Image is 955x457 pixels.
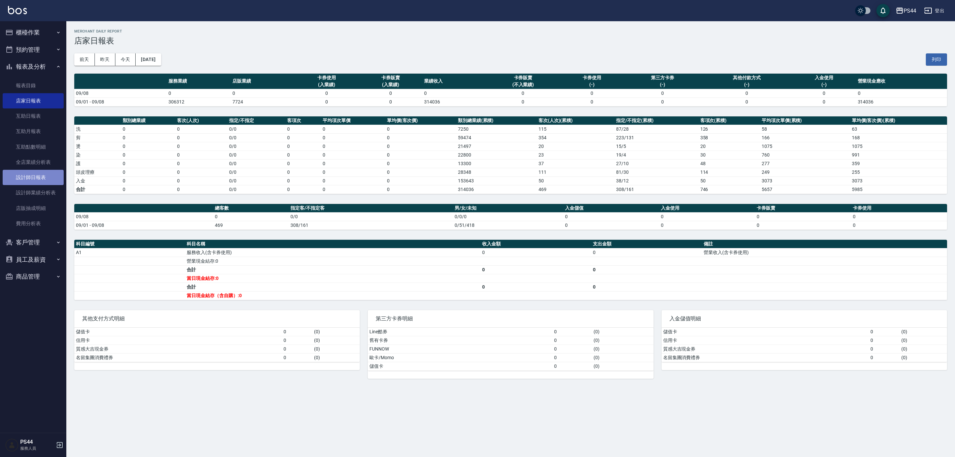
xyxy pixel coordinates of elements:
[537,151,615,159] td: 23
[3,78,64,93] a: 報表目錄
[614,151,698,159] td: 19 / 4
[699,185,760,194] td: 746
[368,353,552,362] td: 歐卡/Momo
[659,212,755,221] td: 0
[669,315,939,322] span: 入金儲值明細
[456,151,537,159] td: 22800
[175,151,227,159] td: 0
[121,176,176,185] td: 0
[537,168,615,176] td: 111
[74,248,185,257] td: A1
[488,74,558,81] div: 卡券販賣
[185,257,480,265] td: 營業現金結存:0
[368,336,552,345] td: 舊有卡券
[286,185,321,194] td: 0
[701,89,792,98] td: 0
[358,89,422,98] td: 0
[850,133,947,142] td: 168
[760,142,850,151] td: 1075
[662,328,947,362] table: a dense table
[368,328,653,371] table: a dense table
[904,7,916,15] div: PS44
[850,125,947,133] td: 63
[360,74,421,81] div: 卡券販賣
[175,133,227,142] td: 0
[74,29,947,33] h2: Merchant Daily Report
[385,168,456,176] td: 0
[876,4,890,17] button: save
[321,185,385,194] td: 0
[614,176,698,185] td: 38 / 12
[456,159,537,168] td: 13300
[699,151,760,159] td: 30
[537,176,615,185] td: 50
[856,89,947,98] td: 0
[227,142,286,151] td: 0 / 0
[794,81,855,88] div: (-)
[321,116,385,125] th: 平均項次單價
[74,142,121,151] td: 燙
[227,116,286,125] th: 指定/不指定
[486,89,560,98] td: 0
[699,116,760,125] th: 客項次(累積)
[286,176,321,185] td: 0
[321,159,385,168] td: 0
[760,159,850,168] td: 277
[74,328,282,336] td: 儲值卡
[662,353,869,362] td: 名留集團消費禮券
[537,125,615,133] td: 115
[851,204,947,213] th: 卡券使用
[74,240,947,300] table: a dense table
[456,142,537,151] td: 21497
[591,248,702,257] td: 0
[289,212,453,221] td: 0/0
[869,336,899,345] td: 0
[699,168,760,176] td: 114
[552,336,592,345] td: 0
[755,212,851,221] td: 0
[312,345,360,353] td: ( 0 )
[74,185,121,194] td: 合計
[227,176,286,185] td: 0 / 0
[74,74,947,106] table: a dense table
[755,221,851,229] td: 0
[488,81,558,88] div: (不入業績)
[3,124,64,139] a: 互助月報表
[3,201,64,216] a: 店販抽成明細
[74,221,213,229] td: 09/01 - 09/08
[486,98,560,106] td: 0
[699,133,760,142] td: 358
[851,212,947,221] td: 0
[231,74,295,89] th: 店販業績
[3,216,64,231] a: 費用分析表
[563,212,659,221] td: 0
[231,89,295,98] td: 0
[699,176,760,185] td: 50
[74,125,121,133] td: 洗
[312,328,360,336] td: ( 0 )
[74,204,947,230] table: a dense table
[227,125,286,133] td: 0 / 0
[213,212,289,221] td: 0
[560,89,624,98] td: 0
[74,133,121,142] td: 剪
[3,234,64,251] button: 客戶管理
[368,345,552,353] td: FUNNOW
[456,133,537,142] td: 59474
[74,328,360,362] table: a dense table
[760,168,850,176] td: 249
[286,125,321,133] td: 0
[592,353,653,362] td: ( 0 )
[869,345,899,353] td: 0
[614,142,698,151] td: 15 / 5
[537,159,615,168] td: 37
[175,185,227,194] td: 0
[563,221,659,229] td: 0
[227,168,286,176] td: 0 / 0
[121,116,176,125] th: 類別總業績
[851,221,947,229] td: 0
[755,204,851,213] th: 卡券販賣
[175,168,227,176] td: 0
[74,353,282,362] td: 名留集團消費禮券
[227,133,286,142] td: 0 / 0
